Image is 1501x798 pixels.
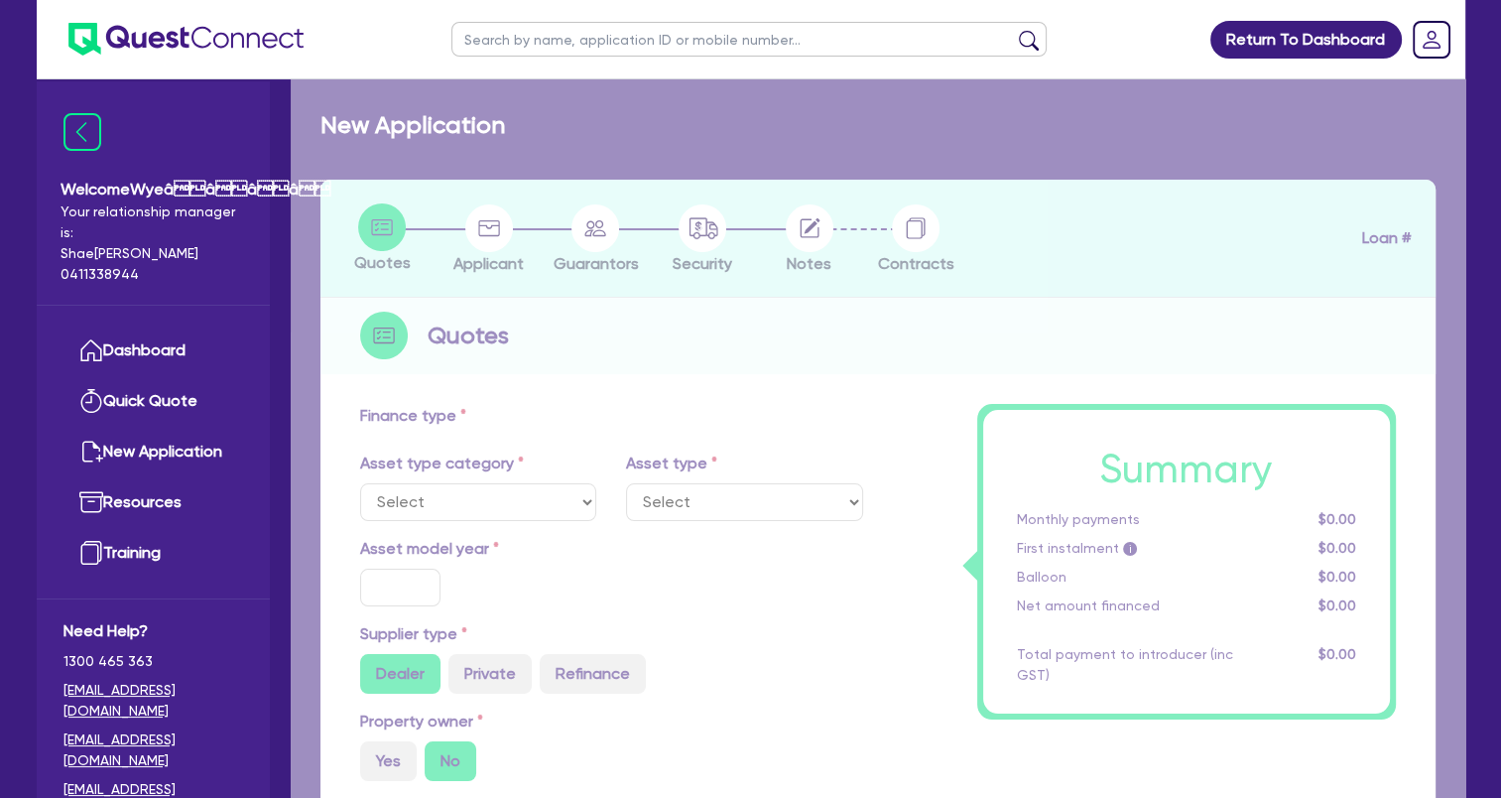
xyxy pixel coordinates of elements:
img: quest-connect-logo-blue [68,23,304,56]
a: [EMAIL_ADDRESS][DOMAIN_NAME] [63,680,243,722]
span: Your relationship manager is: Shae [PERSON_NAME] 0411338944 [61,201,246,285]
input: Search by name, application ID or mobile number... [451,22,1047,57]
a: Training [63,528,243,579]
img: icon-menu-close [63,113,101,151]
a: Dropdown toggle [1406,14,1457,66]
span: Need Help? [63,619,243,643]
a: New Application [63,427,243,477]
span: Welcome Wyeââââ [61,178,246,201]
a: Dashboard [63,326,243,376]
a: [EMAIL_ADDRESS][DOMAIN_NAME] [63,730,243,771]
img: resources [79,490,103,514]
img: new-application [79,440,103,464]
img: training [79,541,103,565]
span: 1300 465 363 [63,651,243,672]
a: Quick Quote [63,376,243,427]
img: quick-quote [79,389,103,413]
a: Return To Dashboard [1210,21,1402,59]
a: Resources [63,477,243,528]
